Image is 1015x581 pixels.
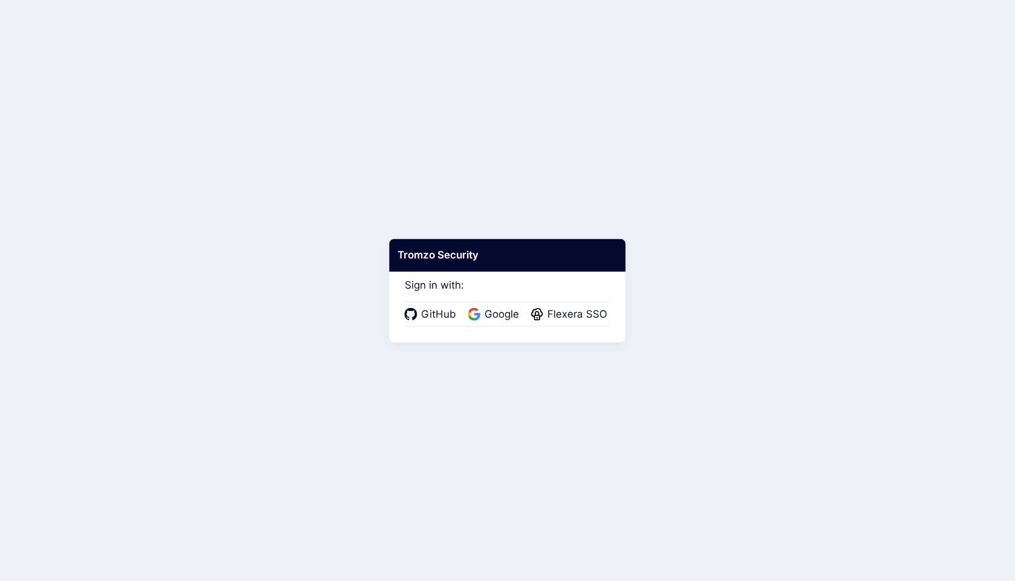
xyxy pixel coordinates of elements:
span: GitHub [417,307,460,323]
span: Flexera SSO [544,307,611,323]
a: GitHub [405,307,460,323]
span: Google [481,307,523,323]
a: Google [468,307,523,323]
a: Flexera SSO [531,307,611,323]
div: Sign in with: [405,263,611,327]
div: Tromzo Security [389,239,625,272]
